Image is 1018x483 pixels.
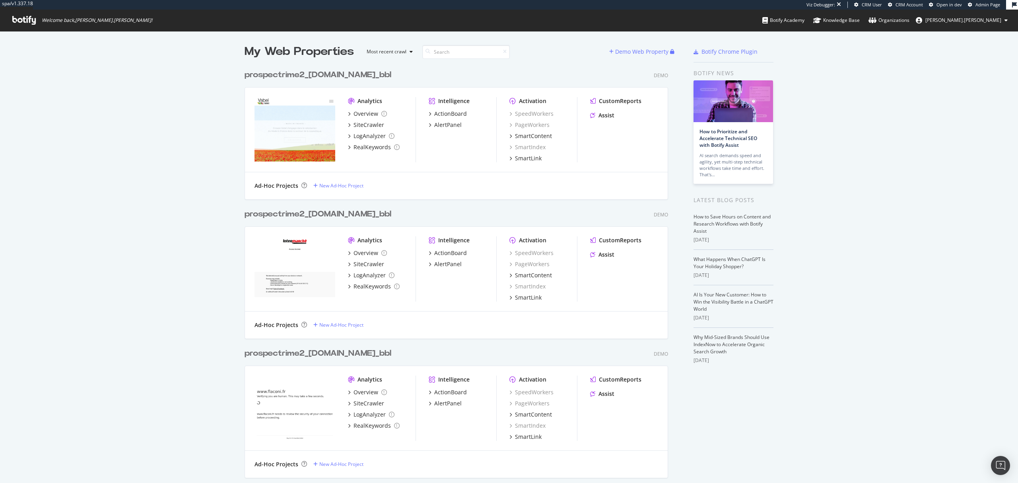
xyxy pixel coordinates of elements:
a: RealKeywords [348,143,400,151]
a: SmartIndex [509,143,546,151]
a: SpeedWorkers [509,249,554,257]
img: prospectrime2_groupe-vabel.com_bbl [254,97,335,162]
a: CRM User [854,2,882,8]
div: SmartContent [515,271,552,279]
div: CustomReports [599,97,641,105]
div: SiteCrawler [354,121,384,129]
div: Ad-Hoc Projects [254,182,298,190]
div: SiteCrawler [354,260,384,268]
div: Analytics [357,97,382,105]
a: PageWorkers [509,260,550,268]
div: Botify Chrome Plugin [701,48,758,56]
a: Knowledge Base [813,10,860,31]
a: SpeedWorkers [509,388,554,396]
a: Open in dev [929,2,962,8]
a: Why Mid-Sized Brands Should Use IndexNow to Accelerate Organic Search Growth [694,334,769,355]
a: ActionBoard [429,110,467,118]
div: Latest Blog Posts [694,196,773,204]
div: Demo [654,211,668,218]
div: RealKeywords [354,143,391,151]
div: Demo [654,351,668,357]
div: Botify Academy [762,16,804,24]
div: Overview [354,249,378,257]
div: Overview [354,110,378,118]
a: AI Is Your New Customer: How to Win the Visibility Battle in a ChatGPT World [694,291,773,312]
a: Demo Web Property [609,48,670,55]
img: prospectrime2_intermarche.com_bbl [254,236,335,301]
a: SiteCrawler [348,260,384,268]
div: Ad-Hoc Projects [254,460,298,468]
a: LogAnalyzer [348,411,394,419]
div: prospectrime2_[DOMAIN_NAME]_bbl [245,208,391,220]
a: CRM Account [888,2,923,8]
div: [DATE] [694,314,773,321]
a: PageWorkers [509,399,550,407]
div: New Ad-Hoc Project [319,461,363,467]
a: New Ad-Hoc Project [313,321,363,328]
a: prospectrime2_[DOMAIN_NAME]_bbl [245,69,394,81]
span: julien.sardin [925,17,1001,23]
div: Analytics [357,376,382,384]
img: How to Prioritize and Accelerate Technical SEO with Botify Assist [694,80,773,122]
div: ActionBoard [434,388,467,396]
div: SmartContent [515,411,552,419]
a: SmartIndex [509,282,546,290]
a: Organizations [868,10,909,31]
div: New Ad-Hoc Project [319,182,363,189]
div: SmartContent [515,132,552,140]
div: prospectrime2_[DOMAIN_NAME]_bbl [245,69,391,81]
div: Intelligence [438,97,470,105]
a: CustomReports [590,236,641,244]
div: Activation [519,376,546,384]
div: LogAnalyzer [354,271,386,279]
div: SmartLink [515,433,542,441]
div: AlertPanel [434,260,462,268]
div: prospectrime2_[DOMAIN_NAME]_bbl [245,348,391,359]
div: SmartLink [515,294,542,302]
a: Botify Chrome Plugin [694,48,758,56]
a: How to Save Hours on Content and Research Workflows with Botify Assist [694,213,771,234]
div: SpeedWorkers [509,110,554,118]
div: AI search demands speed and agility, yet multi-step technical workflows take time and effort. Tha... [699,152,767,178]
a: AlertPanel [429,121,462,129]
span: Welcome back, [PERSON_NAME].[PERSON_NAME] ! [42,17,152,23]
a: SmartLink [509,433,542,441]
a: Assist [590,390,614,398]
input: Search [422,45,510,59]
a: LogAnalyzer [348,132,394,140]
div: Assist [598,390,614,398]
div: RealKeywords [354,282,391,290]
a: CustomReports [590,376,641,384]
div: Activation [519,97,546,105]
a: Overview [348,249,387,257]
div: Assist [598,111,614,119]
div: SiteCrawler [354,399,384,407]
a: SmartLink [509,294,542,302]
a: SmartContent [509,411,552,419]
span: CRM Account [896,2,923,8]
div: Intelligence [438,376,470,384]
a: Overview [348,388,387,396]
div: Knowledge Base [813,16,860,24]
span: Open in dev [936,2,962,8]
a: Assist [590,251,614,259]
div: Ad-Hoc Projects [254,321,298,329]
div: Most recent crawl [367,49,406,54]
a: What Happens When ChatGPT Is Your Holiday Shopper? [694,256,765,270]
div: [DATE] [694,272,773,279]
span: Admin Page [975,2,1000,8]
div: ActionBoard [434,249,467,257]
div: SmartLink [515,154,542,162]
button: Demo Web Property [609,45,670,58]
a: ActionBoard [429,249,467,257]
div: My Web Properties [245,44,354,60]
a: SmartContent [509,132,552,140]
img: prospectrime2_flaconi.fr_bbl [254,376,335,440]
div: LogAnalyzer [354,411,386,419]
